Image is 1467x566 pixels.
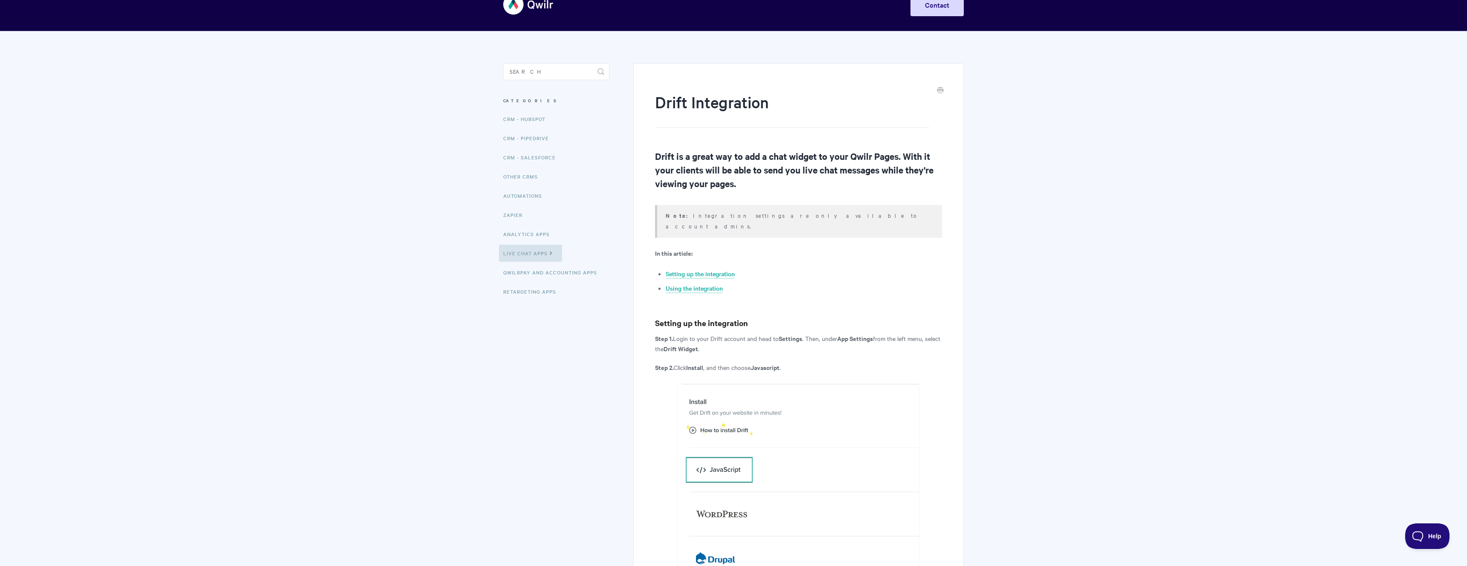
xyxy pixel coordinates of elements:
[666,210,931,231] p: Integration settings are only available to account admins.
[837,334,873,343] strong: App Settings
[503,110,552,127] a: CRM - HubSpot
[655,91,929,128] h1: Drift Integration
[655,362,942,373] p: Click , and then choose .
[779,334,802,343] strong: Settings
[503,149,562,166] a: CRM - Salesforce
[686,363,703,372] strong: Install
[664,344,698,353] strong: Drift Widget
[655,363,674,372] strong: Step 2.
[503,187,548,204] a: Automations
[937,86,944,95] a: Print this Article
[666,284,723,293] a: Using the integration
[655,149,942,190] h2: Drift is a great way to add a chat widget to your Qwilr Pages. With it your clients will be able ...
[655,317,942,329] h3: Setting up the integration
[503,225,556,243] a: Analytics Apps
[499,245,562,262] a: Live Chat Apps
[751,363,780,372] strong: Javascript
[503,206,529,223] a: Zapier
[503,63,609,80] input: Search
[655,334,673,343] strong: Step 1.
[503,130,555,147] a: CRM - Pipedrive
[503,264,603,281] a: QwilrPay and Accounting Apps
[655,333,942,354] p: Login to your Drift account and head to . Then, under from the left menu, select the .
[666,211,693,219] strong: Note:
[503,283,562,300] a: Retargeting Apps
[503,93,609,108] h3: Categories
[503,168,544,185] a: Other CRMs
[655,248,693,257] b: In this article:
[1405,523,1450,549] iframe: Toggle Customer Support
[666,269,735,279] a: Setting up the integration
